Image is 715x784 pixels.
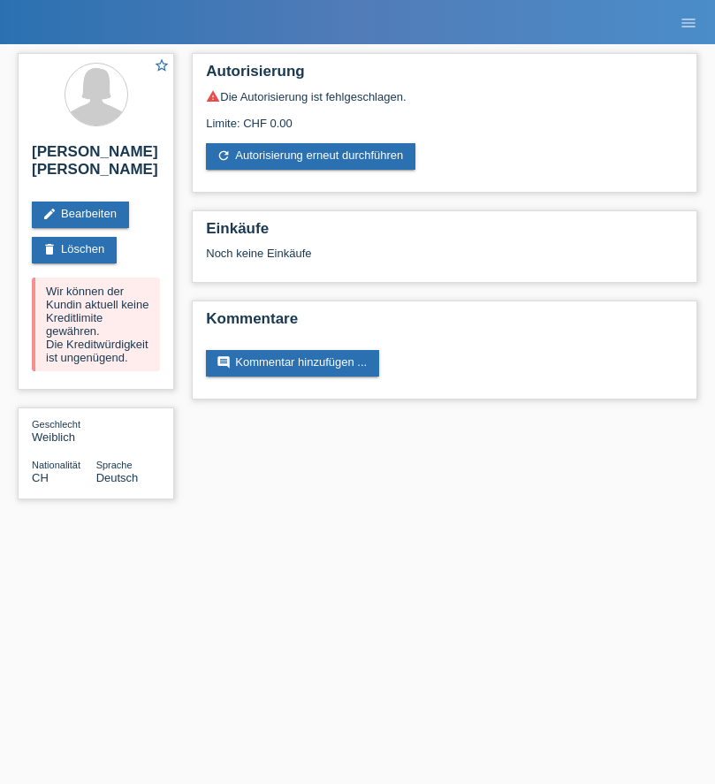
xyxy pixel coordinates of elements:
[32,419,80,430] span: Geschlecht
[671,17,706,27] a: menu
[32,237,117,263] a: deleteLöschen
[32,202,129,228] a: editBearbeiten
[206,143,415,170] a: refreshAutorisierung erneut durchführen
[206,89,683,103] div: Die Autorisierung ist fehlgeschlagen.
[42,242,57,256] i: delete
[206,63,683,89] h2: Autorisierung
[206,103,683,130] div: Limite: CHF 0.00
[206,310,683,337] h2: Kommentare
[42,207,57,221] i: edit
[32,417,96,444] div: Weiblich
[206,220,683,247] h2: Einkäufe
[96,460,133,470] span: Sprache
[32,460,80,470] span: Nationalität
[32,143,160,187] h2: [PERSON_NAME] [PERSON_NAME]
[154,57,170,76] a: star_border
[32,471,49,484] span: Schweiz
[680,14,697,32] i: menu
[154,57,170,73] i: star_border
[206,89,220,103] i: warning
[217,148,231,163] i: refresh
[96,471,139,484] span: Deutsch
[206,350,379,377] a: commentKommentar hinzufügen ...
[206,247,683,273] div: Noch keine Einkäufe
[217,355,231,369] i: comment
[32,278,160,371] div: Wir können der Kundin aktuell keine Kreditlimite gewähren. Die Kreditwürdigkeit ist ungenügend.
